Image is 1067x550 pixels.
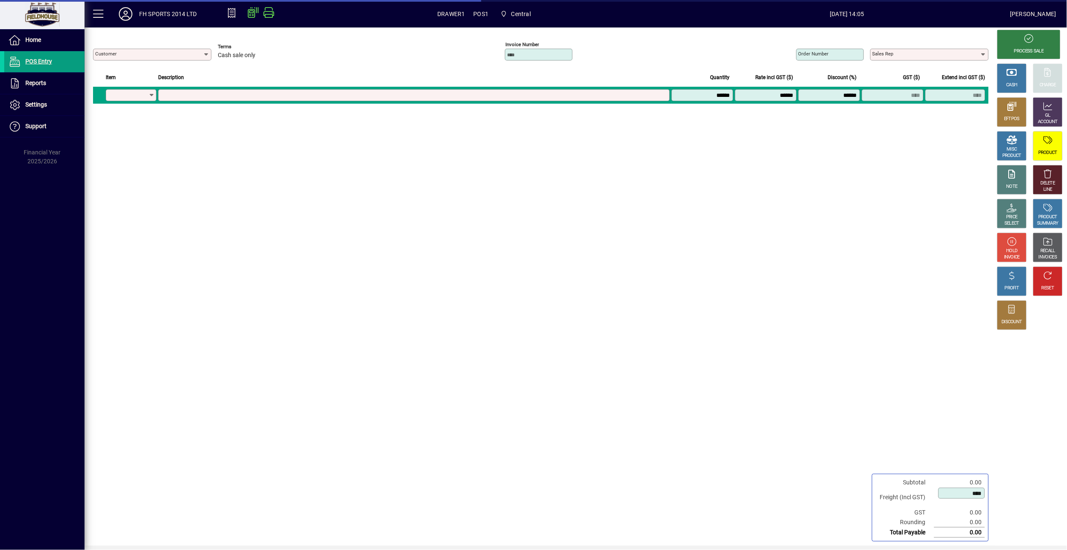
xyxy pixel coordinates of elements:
[1041,248,1056,254] div: RECALL
[106,73,116,82] span: Item
[4,73,85,94] a: Reports
[1041,180,1055,187] div: DELETE
[1007,184,1018,190] div: NOTE
[25,101,47,108] span: Settings
[876,528,934,538] td: Total Payable
[1044,187,1052,193] div: LINE
[1002,319,1022,325] div: DISCOUNT
[25,36,41,43] span: Home
[934,508,985,517] td: 0.00
[218,52,255,59] span: Cash sale only
[1007,82,1018,88] div: CASH
[1007,214,1018,220] div: PRICE
[95,51,117,57] mat-label: Customer
[876,487,934,508] td: Freight (Incl GST)
[876,517,934,528] td: Rounding
[1004,254,1020,261] div: INVOICE
[25,58,52,65] span: POS Entry
[942,73,985,82] span: Extend incl GST ($)
[876,478,934,487] td: Subtotal
[798,51,829,57] mat-label: Order number
[511,7,531,21] span: Central
[1038,214,1057,220] div: PRODUCT
[934,528,985,538] td: 0.00
[1005,220,1020,227] div: SELECT
[25,80,46,86] span: Reports
[158,73,184,82] span: Description
[4,30,85,51] a: Home
[876,508,934,517] td: GST
[1007,248,1018,254] div: HOLD
[934,517,985,528] td: 0.00
[437,7,465,21] span: DRAWER1
[4,116,85,137] a: Support
[505,41,539,47] mat-label: Invoice number
[872,51,894,57] mat-label: Sales rep
[934,478,985,487] td: 0.00
[4,94,85,115] a: Settings
[218,44,269,49] span: Terms
[1037,220,1059,227] div: SUMMARY
[1040,82,1056,88] div: CHARGE
[710,73,730,82] span: Quantity
[1045,113,1051,119] div: GL
[1004,116,1020,122] div: EFTPOS
[684,7,1010,21] span: [DATE] 14:05
[903,73,920,82] span: GST ($)
[112,6,139,22] button: Profile
[139,7,197,21] div: FH SPORTS 2014 LTD
[474,7,489,21] span: POS1
[1038,150,1057,156] div: PRODUCT
[828,73,857,82] span: Discount (%)
[1005,285,1019,291] div: PROFIT
[1038,119,1058,125] div: ACCOUNT
[1010,7,1056,21] div: [PERSON_NAME]
[1039,254,1057,261] div: INVOICES
[1014,48,1044,55] div: PROCESS SALE
[497,6,534,22] span: Central
[1042,285,1054,291] div: RESET
[25,123,47,129] span: Support
[1007,146,1017,153] div: MISC
[1002,153,1021,159] div: PRODUCT
[756,73,793,82] span: Rate incl GST ($)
